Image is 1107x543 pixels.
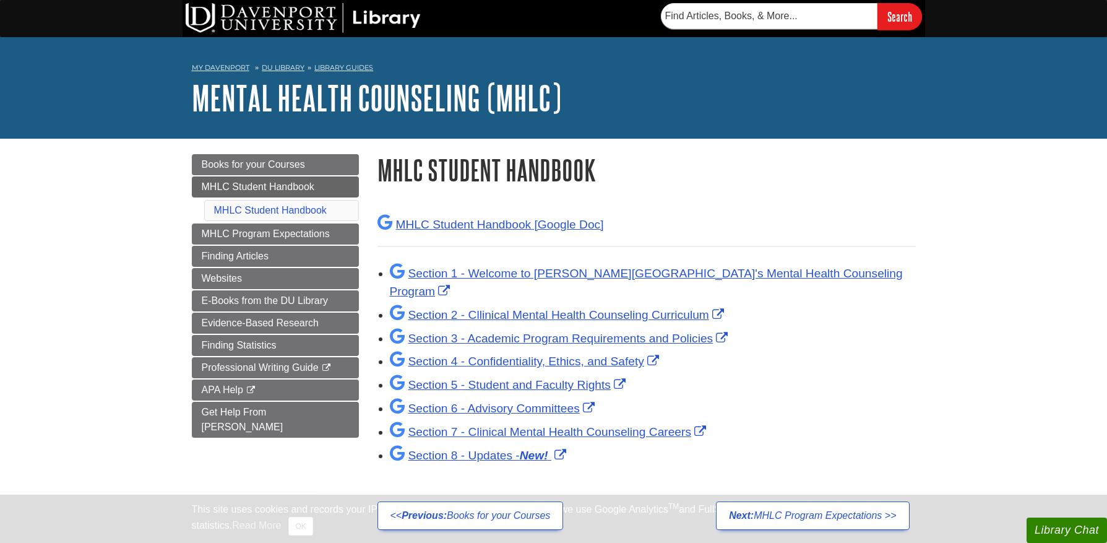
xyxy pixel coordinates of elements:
[390,425,710,438] a: Link opens in new window
[192,59,916,79] nav: breadcrumb
[192,268,359,289] a: Websites
[192,246,359,267] a: Finding Articles
[390,267,903,298] a: Link opens in new window
[288,517,312,536] button: Close
[202,251,269,261] span: Finding Articles
[192,154,359,175] a: Books for your Courses
[377,218,604,231] a: MHLC Student Handbook
[716,502,909,530] a: Next:MHLC Program Expectations >>
[390,449,569,462] a: Link opens in new window
[202,295,329,306] span: E-Books from the DU Library
[192,335,359,356] a: Finding Statistics
[202,384,243,395] span: APA Help
[202,362,319,373] span: Professional Writing Guide
[192,290,359,311] a: E-Books from the DU Library
[202,159,305,170] span: Books for your Courses
[661,3,922,30] form: Searches DU Library's articles, books, and more
[390,355,662,368] a: Link opens in new window
[186,3,421,33] img: DU Library
[192,176,359,198] a: MHLC Student Handbook
[202,318,319,328] span: Evidence-Based Research
[520,449,548,462] em: New!
[214,205,327,215] a: MHLC Student Handbook
[202,273,243,284] span: Websites
[192,502,916,536] div: This site uses cookies and records your IP address for usage statistics. Additionally, we use Goo...
[262,63,304,72] a: DU Library
[202,228,330,239] span: MHLC Program Expectations
[314,63,373,72] a: Library Guides
[192,313,359,334] a: Evidence-Based Research
[192,79,561,117] a: Mental Health Counseling (MHLC)
[877,3,922,30] input: Search
[192,380,359,401] a: APA Help
[390,332,731,345] a: Link opens in new window
[390,308,727,321] a: Link opens in new window
[390,378,629,391] a: Link opens in new window
[192,357,359,378] a: Professional Writing Guide
[321,364,332,372] i: This link opens in a new window
[192,63,249,73] a: My Davenport
[377,154,916,186] h1: MHLC Student Handbook
[192,154,359,438] div: Guide Page Menu
[192,224,359,245] a: MHLC Program Expectations
[661,3,877,29] input: Find Articles, Books, & More...
[192,402,359,438] a: Get Help From [PERSON_NAME]
[232,520,281,531] a: Read More
[390,402,598,415] a: Link opens in new window
[202,407,283,432] span: Get Help From [PERSON_NAME]
[377,502,564,530] a: <<Previous:Books for your Courses
[202,181,314,192] span: MHLC Student Handbook
[246,386,256,394] i: This link opens in a new window
[1027,518,1107,543] button: Library Chat
[729,510,754,521] strong: Next:
[402,510,447,521] strong: Previous:
[202,340,277,350] span: Finding Statistics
